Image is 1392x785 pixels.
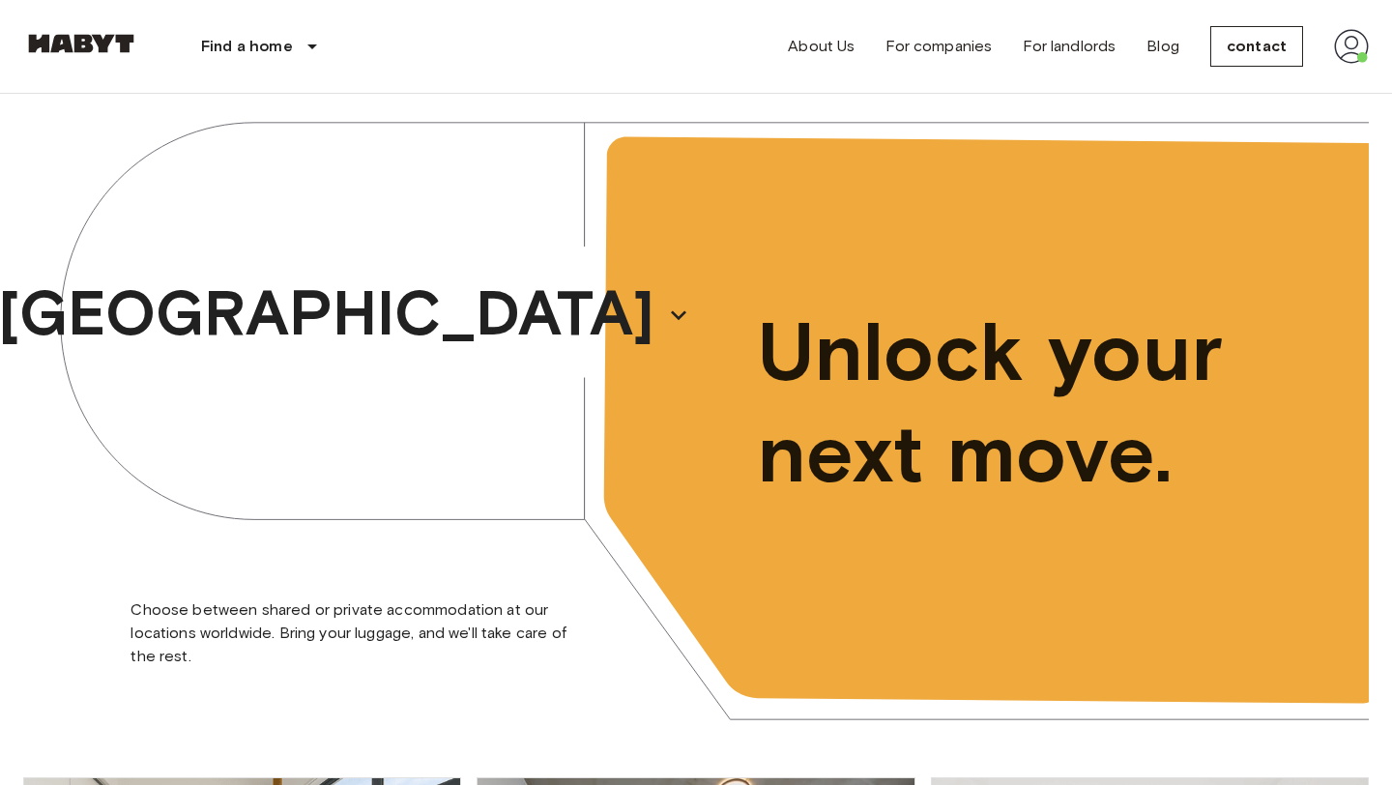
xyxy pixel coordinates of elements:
[1023,37,1116,55] font: For landlords
[885,37,992,55] font: For companies
[1210,26,1303,67] a: contact
[23,34,139,53] img: Habyt
[788,35,855,58] a: About Us
[1023,35,1116,58] a: For landlords
[1146,37,1179,55] font: Blog
[1334,29,1369,64] img: avatar
[1227,37,1287,55] font: contact
[130,600,565,665] font: Choose between shared or private accommodation at our locations worldwide. Bring your luggage, an...
[201,37,293,55] font: Find a home
[788,37,855,55] font: About Us
[1146,35,1179,58] a: Blog
[758,302,1224,503] font: Unlock your next move.
[885,35,992,58] a: For companies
